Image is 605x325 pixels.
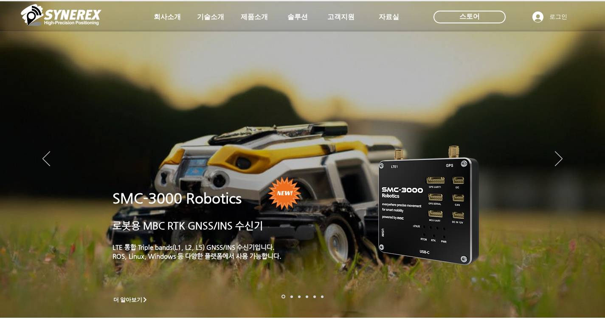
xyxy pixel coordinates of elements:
[113,252,281,260] a: ROS, Linux, Windows 등 다양한 플랫폼에서 사용 가능합니다.
[320,8,362,25] a: 고객지원
[279,295,326,299] nav: 슬라이드
[379,13,399,22] span: 자료실
[321,295,324,298] a: 정밀농업
[313,295,316,298] a: 로봇
[433,11,506,23] div: 스토어
[21,2,101,28] img: 씨너렉스_White_simbol_대지 1.png
[110,294,152,305] a: 더 알아보기
[298,295,301,298] a: 측량 IoT
[368,8,410,25] a: 자료실
[197,13,224,22] span: 기술소개
[459,12,480,21] span: 스토어
[113,296,143,304] span: 더 알아보기
[276,8,319,25] a: 솔루션
[287,13,308,22] span: 솔루션
[113,220,263,231] a: 로봇용 MBC RTK GNSS/INS 수신기
[113,243,275,251] a: LTE 통합 Triple bands(L1, L2, L5) GNSS/INS 수신기입니다.
[146,8,189,25] a: 회사소개
[113,190,242,206] a: SMC-3000 Robotics
[281,295,285,299] a: 로봇- SMC 2000
[366,133,492,275] img: KakaoTalk_20241224_155801212.png
[154,13,181,22] span: 회사소개
[526,9,573,25] button: 로그인
[290,295,293,298] a: 드론 8 - SMC 2000
[233,8,276,25] a: 제품소개
[327,13,355,22] span: 고객지원
[306,295,308,298] a: 자율주행
[42,151,50,167] button: 이전
[189,8,232,25] a: 기술소개
[241,13,268,22] span: 제품소개
[546,13,570,21] span: 로그인
[555,151,563,167] button: 다음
